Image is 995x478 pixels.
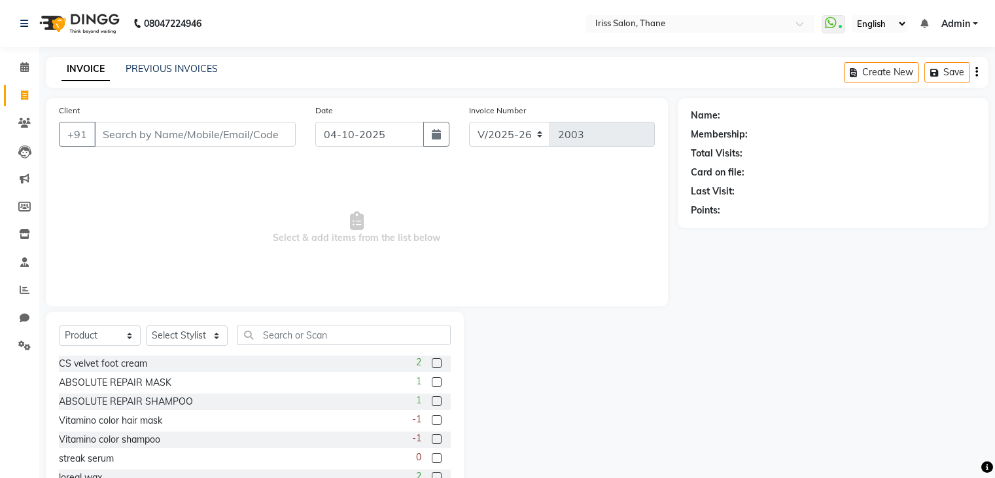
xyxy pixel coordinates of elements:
[416,450,421,464] span: 0
[691,109,720,122] div: Name:
[59,414,162,428] div: Vitamino color hair mask
[59,105,80,117] label: Client
[412,413,421,426] span: -1
[144,5,201,42] b: 08047224946
[59,376,171,390] div: ABSOLUTE REPAIR MASK
[237,325,451,345] input: Search or Scan
[469,105,526,117] label: Invoice Number
[416,375,421,388] span: 1
[924,62,970,83] button: Save
[941,17,970,31] span: Admin
[691,147,742,160] div: Total Visits:
[59,452,114,466] div: streak serum
[412,432,421,445] span: -1
[59,433,160,447] div: Vitamino color shampoo
[416,356,421,369] span: 2
[844,62,919,83] button: Create New
[691,128,748,141] div: Membership:
[59,395,193,409] div: ABSOLUTE REPAIR SHAMPOO
[59,162,655,293] span: Select & add items from the list below
[61,58,110,81] a: INVOICE
[59,357,147,371] div: CS velvet foot cream
[315,105,333,117] label: Date
[94,122,296,147] input: Search by Name/Mobile/Email/Code
[416,394,421,407] span: 1
[126,63,218,75] a: PREVIOUS INVOICES
[691,185,735,198] div: Last Visit:
[59,122,96,147] button: +91
[691,204,720,217] div: Points:
[33,5,123,42] img: logo
[691,166,744,179] div: Card on file:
